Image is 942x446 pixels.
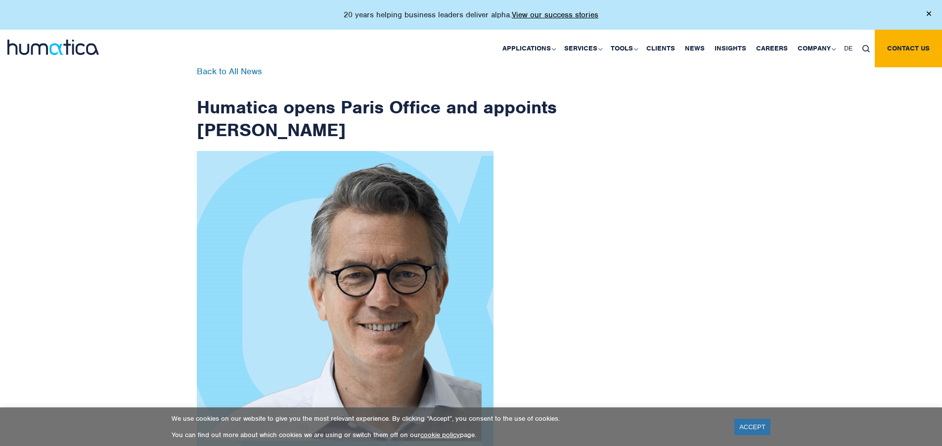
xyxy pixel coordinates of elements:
p: You can find out more about which cookies we are using or switch them off on our page. [172,431,722,439]
img: search_icon [862,45,870,52]
h1: Humatica opens Paris Office and appoints [PERSON_NAME] [197,67,558,141]
a: Services [559,30,606,67]
a: View our success stories [512,10,598,20]
a: DE [839,30,857,67]
a: Back to All News [197,66,262,77]
p: 20 years helping business leaders deliver alpha. [344,10,598,20]
a: Company [793,30,839,67]
a: News [680,30,710,67]
a: Insights [710,30,751,67]
a: Careers [751,30,793,67]
a: cookie policy [420,431,460,439]
img: logo [7,40,99,55]
a: Tools [606,30,641,67]
span: DE [844,44,852,52]
a: Contact us [875,30,942,67]
a: Applications [497,30,559,67]
a: Clients [641,30,680,67]
a: ACCEPT [734,419,770,435]
p: We use cookies on our website to give you the most relevant experience. By clicking “Accept”, you... [172,414,722,423]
